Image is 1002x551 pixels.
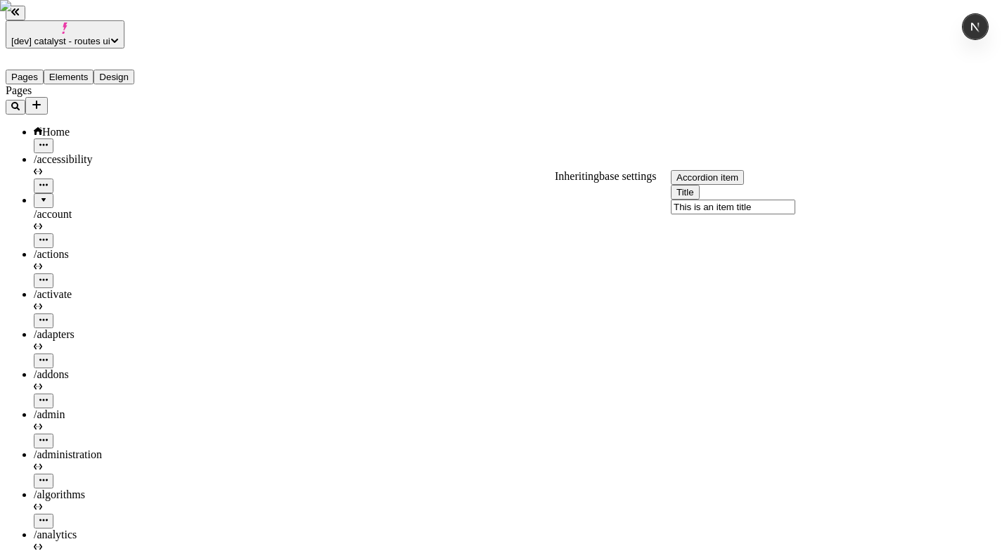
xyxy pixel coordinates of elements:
div: Inheriting settings [555,170,656,183]
span: Title [676,187,694,197]
span: Accordion item [676,172,738,183]
span: base [599,170,619,182]
button: Accordion item [671,170,744,185]
p: Cookie Test Route [6,11,205,24]
button: Title [671,185,700,200]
